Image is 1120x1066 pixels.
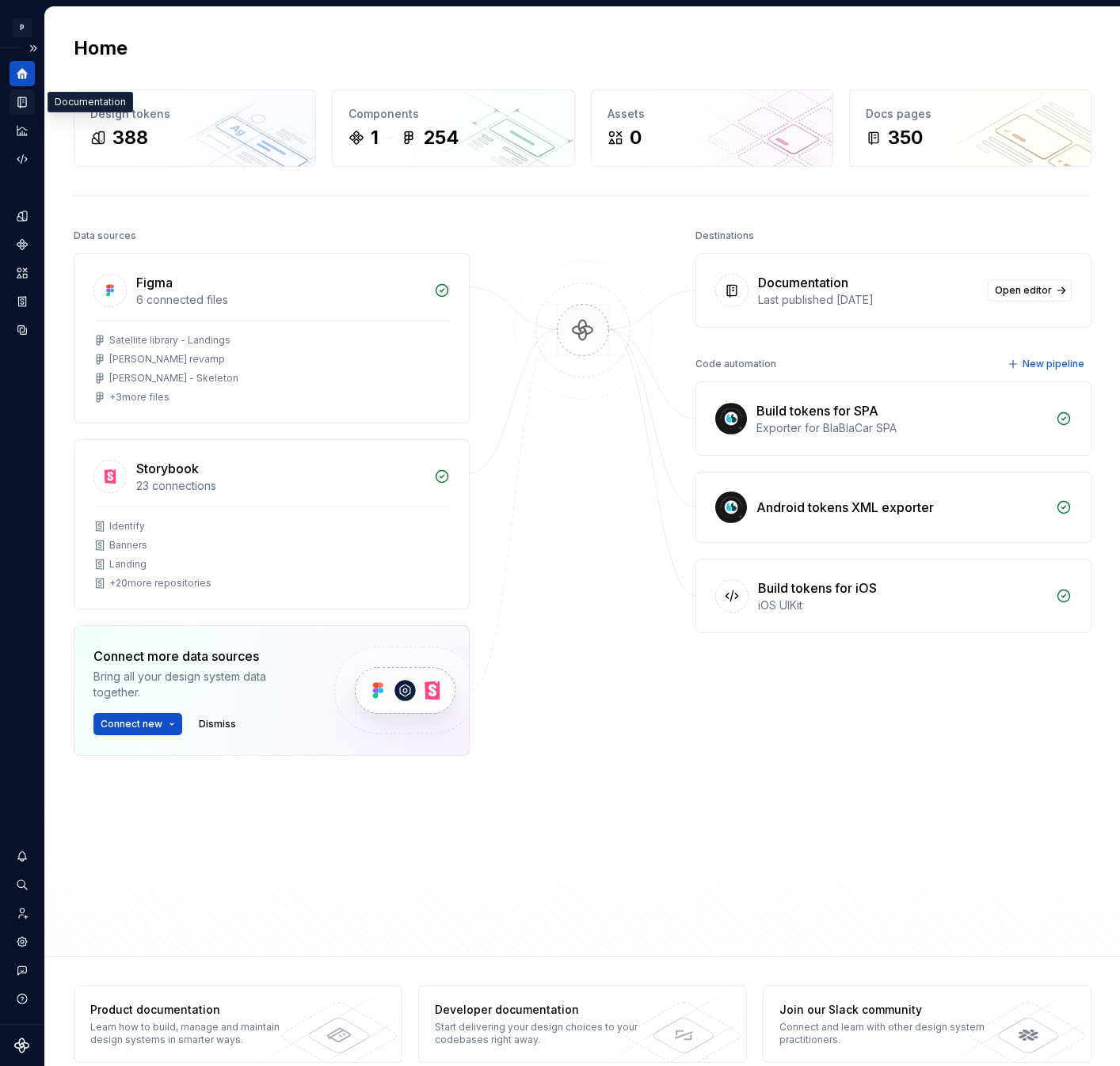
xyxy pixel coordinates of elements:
[109,353,225,366] div: [PERSON_NAME] revamp
[10,929,35,954] a: Settings
[1003,353,1091,375] button: New pipeline
[192,713,243,735] button: Dismiss
[763,985,1091,1063] a: Join our Slack communityConnect and learn with other design system practitioners.
[10,89,35,115] a: Documentation
[109,372,238,385] div: [PERSON_NAME] - Skeleton
[10,317,35,343] a: Data sources
[74,36,128,61] h2: Home
[10,232,35,257] a: Components
[423,125,459,150] div: 254
[199,718,236,730] span: Dismiss
[756,498,934,517] div: Android tokens XML exporter
[10,901,35,926] a: Invite team
[332,89,574,167] a: Components1254
[756,420,1046,436] div: Exporter for BlaBlaCar SPA
[109,334,230,347] div: Satellite library - Landings
[90,1002,304,1018] div: Product documentation
[758,579,877,597] div: Build tokens for iOS
[136,273,173,292] div: Figma
[74,439,470,609] a: Storybook23 connectionsIdentifyBannersLanding+20more repositories
[93,713,182,735] button: Connect new
[849,89,1091,167] a: Docs pages350
[10,203,35,229] a: Design tokens
[74,225,136,247] div: Data sources
[74,985,402,1063] a: Product documentationLearn how to build, manage and maintain design systems in smarter ways.
[418,985,747,1063] a: Developer documentationStart delivering your design choices to your codebases right away.
[435,1021,649,1046] div: Start delivering your design choices to your codebases right away.
[90,1021,304,1046] div: Learn how to build, manage and maintain design systems in smarter ways.
[101,718,162,730] span: Connect new
[10,146,35,172] a: Code automation
[888,125,923,150] div: 350
[109,539,147,552] div: Banners
[90,106,299,122] div: Design tokens
[371,125,379,150] div: 1
[758,597,1046,613] div: iOS UIKit
[608,106,817,122] div: Assets
[10,958,35,983] button: Contact support
[779,1002,993,1018] div: Join our Slack community
[93,647,307,666] div: Connect more data sources
[435,1002,649,1018] div: Developer documentation
[779,1021,993,1046] div: Connect and learn with other design system practitioners.
[10,844,35,869] button: Notifications
[591,89,833,167] a: Assets0
[630,125,642,150] div: 0
[988,279,1072,302] a: Open editor
[349,106,558,122] div: Components
[109,558,147,571] div: Landing
[93,669,307,700] div: Bring all your design system data together.
[1023,358,1084,370] span: New pipeline
[74,253,470,423] a: Figma6 connected filesSatellite library - Landings[PERSON_NAME] revamp[PERSON_NAME] - Skeleton+3m...
[136,459,199,478] div: Storybook
[109,391,170,404] div: + 3 more files
[112,125,148,150] div: 388
[758,273,848,292] div: Documentation
[695,353,776,375] div: Code automation
[109,520,145,533] div: Identify
[758,292,978,308] div: Last published [DATE]
[10,118,35,143] a: Analytics
[10,872,35,897] button: Search ⌘K
[74,89,316,167] a: Design tokens388
[866,106,1075,122] div: Docs pages
[995,284,1052,297] span: Open editor
[3,10,41,44] button: P
[756,401,878,420] div: Build tokens for SPA
[10,260,35,286] a: Assets
[109,577,211,590] div: + 20 more repositories
[136,292,425,308] div: 6 connected files
[14,1038,30,1053] svg: Supernova Logo
[695,225,754,247] div: Destinations
[10,61,35,86] a: Home
[22,37,44,59] button: Expand sidebar
[136,478,425,494] div: 23 connections
[48,92,133,112] div: Documentation
[13,18,32,37] div: P
[10,289,35,314] a: Storybook stories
